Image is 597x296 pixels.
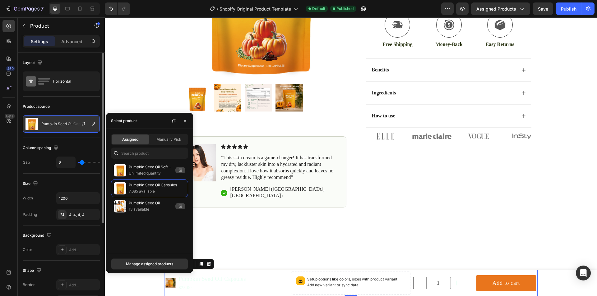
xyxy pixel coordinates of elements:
span: Shopify Original Product Template [220,6,291,12]
div: Add to cart [388,262,415,270]
div: Size [23,180,39,188]
p: Unlimited quantity [129,170,173,176]
p: [PERSON_NAME] ([GEOGRAPHIC_DATA], [GEOGRAPHIC_DATA]) [126,169,233,182]
button: Publish [556,2,582,15]
span: or [231,265,254,270]
input: Auto [57,157,75,168]
img: collections [114,182,126,194]
p: Pumpkin Seed Oil Capsules [129,182,185,188]
p: How to use [267,95,291,102]
button: Add to cart [371,258,431,274]
div: Add... [69,282,98,288]
span: Save [538,6,548,11]
button: decrement [309,260,322,271]
iframe: Design area [105,17,597,296]
div: Manage assigned products [126,261,173,267]
p: 7 [41,5,44,12]
div: Product [67,244,84,249]
p: Pumpkin Seed Oil Capsules [41,122,90,126]
input: quantity [322,260,346,271]
div: 450 [6,66,15,71]
button: Save [533,2,553,15]
div: Width [23,195,33,201]
div: Publish [561,6,576,12]
button: 7 [2,2,46,15]
input: Search in Settings & Advanced [111,148,188,159]
span: sync data [237,265,254,270]
button: increment [346,260,358,271]
p: Advanced [61,38,82,45]
img: gempages_432750572815254551-7b7b6beb-2475-4cab-a8a5-5bad2acafc04.png [74,127,111,164]
p: Benefits [267,49,284,56]
div: Border [23,282,35,288]
p: Settings [31,38,48,45]
span: Assigned Products [476,6,516,12]
p: Ingredients [267,72,291,79]
img: product feature img [25,118,38,130]
div: Layout [23,59,44,67]
p: Product [30,22,83,30]
div: Gap [23,160,30,165]
img: gempages_432750572815254551-18635748-8903-4856-abf3-9296e066d3eb.png [401,110,440,128]
span: Default [312,6,325,11]
span: / [217,6,218,12]
div: Shape [23,266,43,275]
p: Pumpkin Seed Oil Softgels [129,164,173,170]
img: gempages_432750572815254551-e61e7829-47ae-4815-938a-13ef13fcc808.png [354,110,393,128]
div: 4, 4, 4, 4 [69,212,98,218]
p: Setup options like colors, sizes with product variant. [202,259,301,271]
p: Easy Returns [381,24,410,30]
img: collections [114,164,126,176]
p: Free Shipping [278,24,308,30]
p: “This skin cream is a game-changer! It has transformed my dry, lackluster skin into a hydrated an... [117,137,233,163]
div: Color [23,247,32,253]
div: Column spacing [23,144,60,152]
span: Assigned [122,137,138,142]
button: Manage assigned products [111,258,188,270]
div: Beta [5,114,15,119]
span: Manually Pick [156,137,181,142]
div: Open Intercom Messenger [576,266,591,280]
input: Auto [57,193,99,204]
p: 13 available [129,206,173,212]
p: Money-Back [331,24,358,30]
p: 7,685 available [129,188,185,194]
button: Assigned Products [471,2,530,15]
img: gempages_432750572815254551-862cdf2e-aba6-4086-86e1-6aedcbdae31d.png [261,110,300,128]
div: Select product [111,118,137,124]
p: Pumpkin Seed Oil [129,200,173,206]
img: collections [114,200,126,212]
span: Add new variant [202,265,231,270]
div: Product source [23,104,50,109]
span: Published [336,6,354,11]
div: Undo/Redo [105,2,130,15]
div: Padding [23,212,37,217]
div: Horizontal [53,74,91,89]
h2: "Simply life-changing skincare." [60,252,232,267]
img: gempages_432750572815254551-9865b96a-718f-4e2f-bc8e-2aa16a04ab06.png [308,110,347,128]
div: Background [23,231,53,240]
div: Add... [69,247,98,253]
